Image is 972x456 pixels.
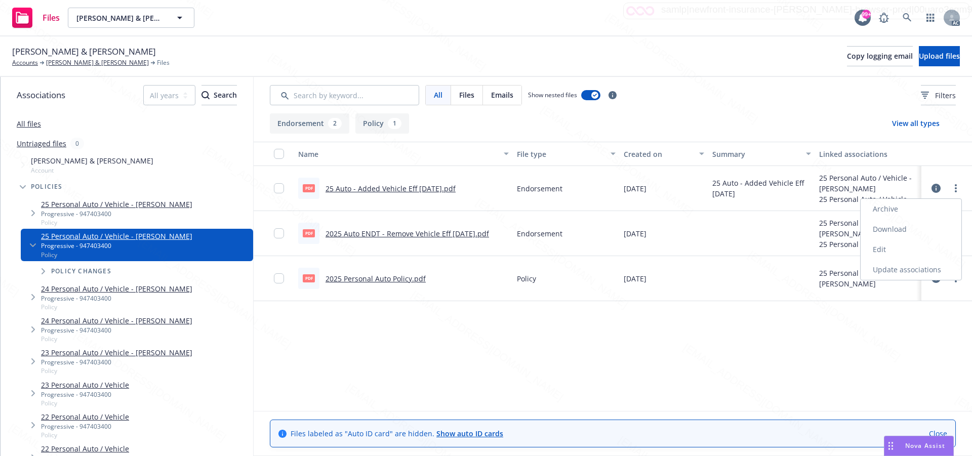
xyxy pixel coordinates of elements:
[41,210,192,218] div: Progressive - 947403400
[861,239,961,260] a: Edit
[41,366,192,375] span: Policy
[355,113,409,134] button: Policy
[819,239,917,250] div: 25 Personal Auto / Vehicle - [PERSON_NAME]
[326,274,426,283] a: 2025 Personal Auto Policy.pdf
[41,218,192,227] span: Policy
[274,149,284,159] input: Select all
[876,113,956,134] button: View all types
[41,431,129,439] span: Policy
[935,90,956,101] span: Filters
[17,138,66,149] a: Untriaged files
[905,441,945,450] span: Nova Assist
[712,149,799,159] div: Summary
[291,428,503,439] span: Files labeled as "Auto ID card" are hidden.
[41,399,129,407] span: Policy
[17,119,41,129] a: All files
[897,8,917,28] a: Search
[819,268,917,289] div: 25 Personal Auto / Vehicle - [PERSON_NAME]
[884,436,897,455] div: Drag to move
[274,273,284,283] input: Toggle Row Selected
[41,326,192,335] div: Progressive - 947403400
[624,228,646,239] span: [DATE]
[861,199,961,219] a: Archive
[70,138,84,149] div: 0
[861,260,961,280] a: Update associations
[921,85,956,105] button: Filters
[76,13,164,23] span: [PERSON_NAME] & [PERSON_NAME]
[847,51,913,61] span: Copy logging email
[41,422,129,431] div: Progressive - 947403400
[41,390,129,399] div: Progressive - 947403400
[436,429,503,438] a: Show auto ID cards
[274,183,284,193] input: Toggle Row Selected
[459,90,474,100] span: Files
[434,90,442,100] span: All
[201,91,210,99] svg: Search
[919,51,960,61] span: Upload files
[861,219,961,239] a: Download
[31,155,153,166] span: [PERSON_NAME] & [PERSON_NAME]
[270,113,349,134] button: Endorsement
[624,183,646,194] span: [DATE]
[328,118,342,129] div: 2
[624,149,693,159] div: Created on
[303,184,315,192] span: pdf
[326,229,489,238] a: 2025 Auto ENDT - Remove Vehicle Eff [DATE].pdf
[528,91,577,99] span: Show nested files
[919,46,960,66] button: Upload files
[517,228,562,239] span: Endorsement
[815,142,921,166] button: Linked associations
[41,315,192,326] a: 24 Personal Auto / Vehicle - [PERSON_NAME]
[41,411,129,422] a: 22 Personal Auto / Vehicle
[274,228,284,238] input: Toggle Row Selected
[41,241,192,250] div: Progressive - 947403400
[712,178,811,199] span: 25 Auto - Added Vehicle Eff [DATE]
[41,199,192,210] a: 25 Personal Auto / Vehicle - [PERSON_NAME]
[624,273,646,284] span: [DATE]
[17,89,65,102] span: Associations
[298,149,498,159] div: Name
[41,380,129,390] a: 23 Personal Auto / Vehicle
[46,58,149,67] a: [PERSON_NAME] & [PERSON_NAME]
[491,90,513,100] span: Emails
[819,218,917,239] div: 25 Personal Auto / Vehicle - [PERSON_NAME]
[41,303,192,311] span: Policy
[12,45,156,58] span: [PERSON_NAME] & [PERSON_NAME]
[31,166,153,175] span: Account
[517,183,562,194] span: Endorsement
[41,443,129,454] a: 22 Personal Auto / Vehicle
[303,229,315,237] span: pdf
[708,142,815,166] button: Summary
[41,358,192,366] div: Progressive - 947403400
[517,149,604,159] div: File type
[12,58,38,67] a: Accounts
[929,428,947,439] a: Close
[620,142,708,166] button: Created on
[41,251,192,259] span: Policy
[8,4,64,32] a: Files
[41,347,192,358] a: 23 Personal Auto / Vehicle - [PERSON_NAME]
[201,86,237,105] div: Search
[819,194,917,204] div: 25 Personal Auto / Vehicle - [PERSON_NAME]
[43,14,60,22] span: Files
[920,8,941,28] a: Switch app
[41,294,192,303] div: Progressive - 947403400
[157,58,170,67] span: Files
[847,46,913,66] button: Copy logging email
[862,10,871,19] div: 99+
[41,231,192,241] a: 25 Personal Auto / Vehicle - [PERSON_NAME]
[819,173,917,194] div: 25 Personal Auto / Vehicle - [PERSON_NAME]
[31,184,63,190] span: Policies
[388,118,401,129] div: 1
[874,8,894,28] a: Report a Bug
[819,149,917,159] div: Linked associations
[41,335,192,343] span: Policy
[326,184,456,193] a: 25 Auto - Added Vehicle Eff [DATE].pdf
[270,85,419,105] input: Search by keyword...
[921,90,956,101] span: Filters
[51,268,111,274] span: Policy changes
[294,142,513,166] button: Name
[68,8,194,28] button: [PERSON_NAME] & [PERSON_NAME]
[303,274,315,282] span: pdf
[884,436,954,456] button: Nova Assist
